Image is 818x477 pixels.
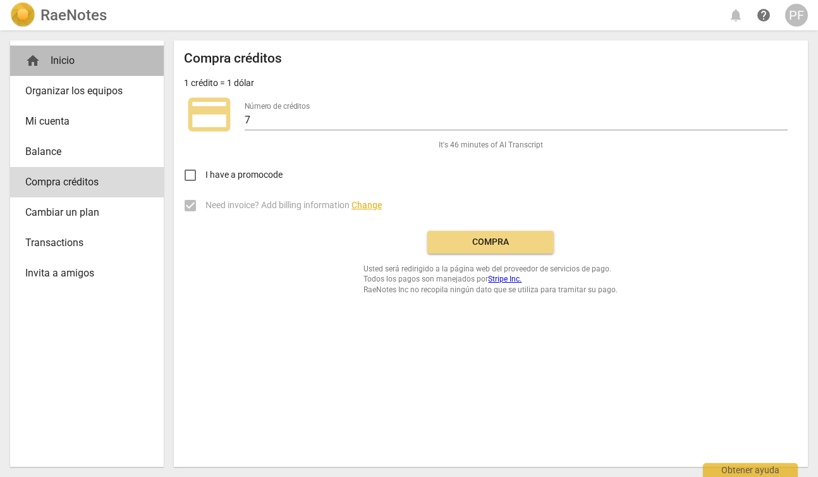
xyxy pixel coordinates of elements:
label: Número de créditos [245,102,310,110]
img: Logo [10,3,35,28]
a: Cambiar un plan [10,197,164,228]
div: Obtener ayuda [703,463,798,477]
span: It's 46 minutes of AI Transcript [439,140,543,151]
span: Cambiar un plan [25,205,138,220]
span: Mi cuenta [25,114,138,129]
a: Balance [10,137,164,167]
button: Compra [427,231,554,254]
a: Stripe Inc. [488,275,522,283]
h2: Compra créditos [184,51,282,66]
span: home [25,53,40,68]
span: Usted será redirigido a la página web del proveedor de servicios de pago. Todos los pagos son man... [363,264,618,295]
span: help [756,8,771,23]
span: Change [351,200,382,210]
span: Compra créditos [25,175,138,190]
button: PF [785,4,808,27]
div: Inicio [25,53,138,68]
span: Invita a amigos [25,266,138,281]
span: Balance [25,144,138,159]
h2: RaeNotes [40,6,107,24]
span: Need invoice? Add billing information [205,199,382,212]
span: Transactions [25,235,138,251]
a: LogoRaeNotes [10,3,107,28]
a: Compra créditos [10,167,164,197]
div: Inicio [10,46,164,76]
span: credit_card [184,89,235,140]
span: I have a promocode [205,168,283,182]
a: Obtener ayuda [752,4,775,27]
a: Invita a amigos [10,258,164,288]
a: Mi cuenta [10,106,164,137]
span: Organizar los equipos [25,84,138,99]
span: Compra [437,236,544,249]
a: Organizar los equipos [10,76,164,106]
a: Transactions [10,228,164,258]
p: 1 crédito = 1 dólar [184,77,254,90]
